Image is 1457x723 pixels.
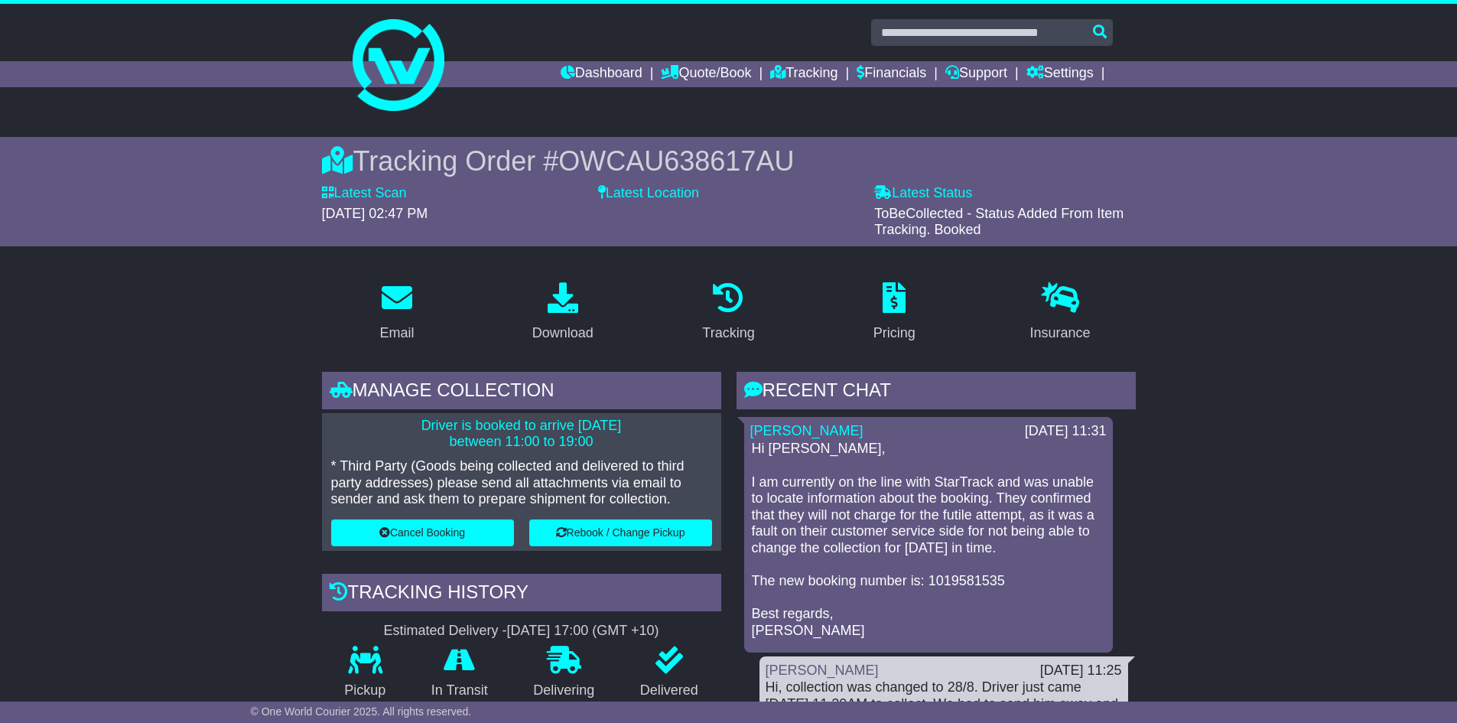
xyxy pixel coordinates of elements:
[874,206,1124,238] span: ToBeCollected - Status Added From Item Tracking. Booked
[532,323,594,344] div: Download
[322,206,428,221] span: [DATE] 02:47 PM
[331,519,514,546] button: Cancel Booking
[617,682,721,699] p: Delivered
[331,418,712,451] p: Driver is booked to arrive [DATE] between 11:00 to 19:00
[598,185,699,202] label: Latest Location
[369,277,424,349] a: Email
[692,277,764,349] a: Tracking
[752,441,1105,639] p: Hi [PERSON_NAME], I am currently on the line with StarTrack and was unable to locate information ...
[766,663,879,678] a: [PERSON_NAME]
[322,623,721,640] div: Estimated Delivery -
[561,61,642,87] a: Dashboard
[507,623,659,640] div: [DATE] 17:00 (GMT +10)
[1030,323,1091,344] div: Insurance
[1040,663,1122,679] div: [DATE] 11:25
[322,372,721,413] div: Manage collection
[863,277,925,349] a: Pricing
[770,61,837,87] a: Tracking
[737,372,1136,413] div: RECENT CHAT
[529,519,712,546] button: Rebook / Change Pickup
[522,277,603,349] a: Download
[379,323,414,344] div: Email
[1025,423,1107,440] div: [DATE] 11:31
[511,682,618,699] p: Delivering
[322,185,407,202] label: Latest Scan
[661,61,751,87] a: Quote/Book
[251,705,472,718] span: © One World Courier 2025. All rights reserved.
[322,682,409,699] p: Pickup
[1026,61,1094,87] a: Settings
[408,682,511,699] p: In Transit
[945,61,1007,87] a: Support
[558,145,794,177] span: OWCAU638617AU
[322,145,1136,177] div: Tracking Order #
[331,458,712,508] p: * Third Party (Goods being collected and delivered to third party addresses) please send all atta...
[750,423,863,438] a: [PERSON_NAME]
[322,574,721,615] div: Tracking history
[873,323,916,344] div: Pricing
[702,323,754,344] div: Tracking
[857,61,926,87] a: Financials
[1020,277,1101,349] a: Insurance
[874,185,972,202] label: Latest Status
